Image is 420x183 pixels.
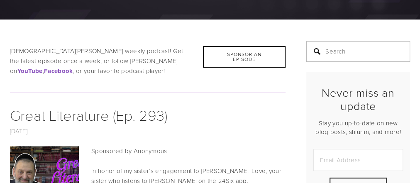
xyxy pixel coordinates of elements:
p: Stay you up-to-date on new blog posts, shiurim, and more! [313,119,403,136]
div: Sponsor an Episode [203,46,286,68]
input: Email Address [313,149,403,171]
input: Search [306,41,410,62]
a: YouTube [17,66,43,75]
strong: Facebook [44,66,73,76]
a: [DATE] [10,127,27,135]
strong: YouTube [17,66,43,76]
a: Facebook [44,66,73,75]
h2: Never miss an update [313,86,403,113]
p: [DEMOGRAPHIC_DATA][PERSON_NAME] weekly podcast! Get the latest episode once a week, or follow [PE... [10,46,286,76]
a: Great Literature (Ep. 293) [10,105,167,125]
